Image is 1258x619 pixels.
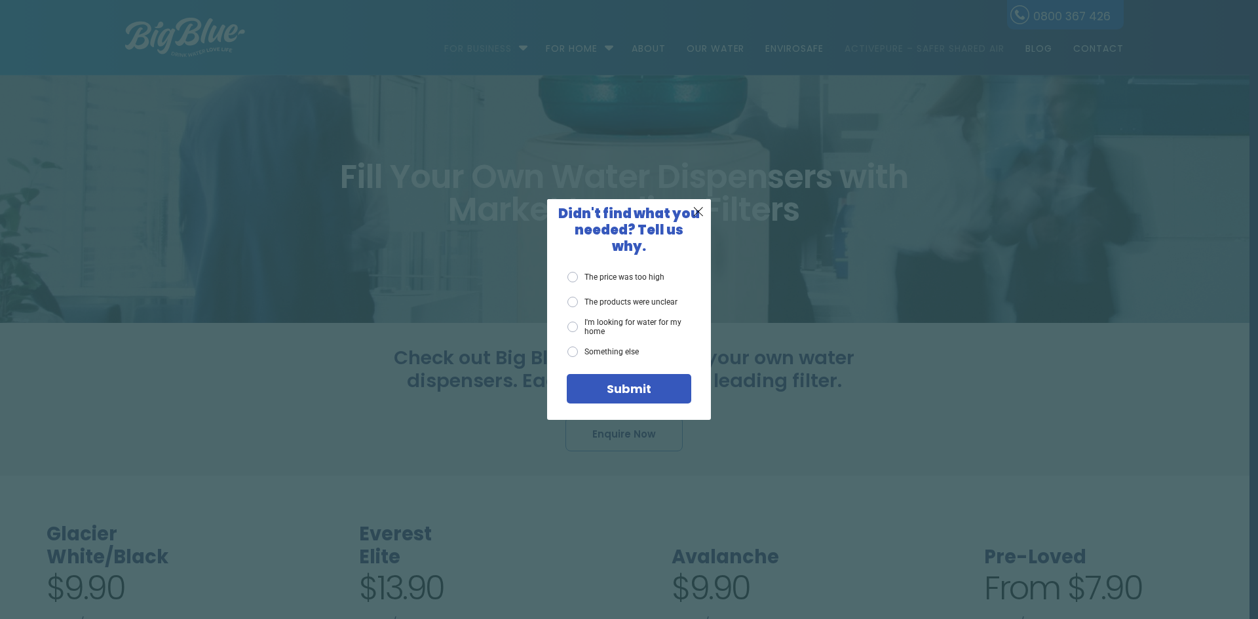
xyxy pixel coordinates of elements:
[567,272,664,282] label: The price was too high
[567,318,691,337] label: I'm looking for water for my home
[558,204,700,255] span: Didn't find what you needed? Tell us why.
[567,297,677,307] label: The products were unclear
[693,203,704,219] span: X
[607,381,651,397] span: Submit
[567,347,639,357] label: Something else
[1172,533,1240,601] iframe: Chatbot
